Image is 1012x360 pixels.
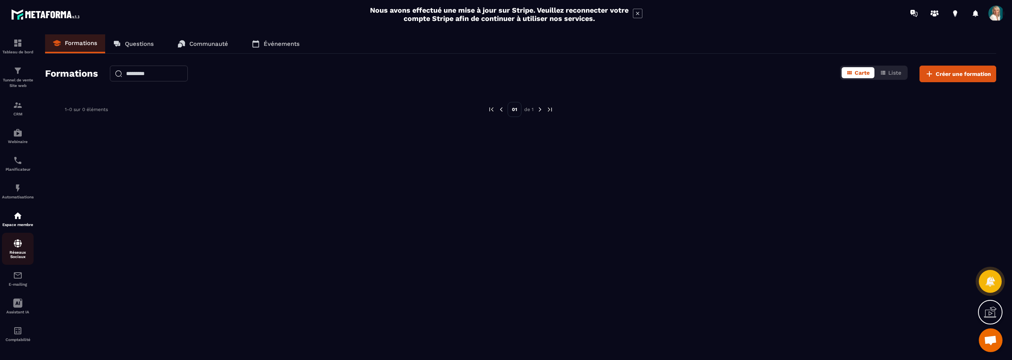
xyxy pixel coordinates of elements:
p: E-mailing [2,282,34,286]
img: prev [498,106,505,113]
img: automations [13,183,23,193]
span: Liste [888,70,901,76]
button: Créer une formation [919,66,996,82]
img: accountant [13,326,23,335]
p: Communauté [189,40,228,47]
p: Tunnel de vente Site web [2,77,34,89]
img: email [13,271,23,280]
img: social-network [13,239,23,248]
h2: Formations [45,66,98,82]
p: Formations [65,40,97,47]
a: formationformationTableau de bord [2,32,34,60]
button: Carte [842,67,874,78]
a: Assistant IA [2,292,34,320]
img: automations [13,211,23,221]
span: Créer une formation [936,70,991,78]
a: accountantaccountantComptabilité [2,320,34,348]
p: CRM [2,112,34,116]
a: social-networksocial-networkRéseaux Sociaux [2,233,34,265]
a: emailemailE-mailing [2,265,34,292]
p: Espace membre [2,222,34,227]
img: prev [488,106,495,113]
a: Événements [244,34,308,53]
span: Carte [855,70,870,76]
p: 01 [508,102,521,117]
p: Webinaire [2,139,34,144]
p: Questions [125,40,154,47]
a: formationformationCRM [2,94,34,122]
a: Communauté [170,34,236,53]
a: automationsautomationsAutomatisations [2,177,34,205]
p: Tableau de bord [2,50,34,54]
button: Liste [875,67,906,78]
a: schedulerschedulerPlanificateur [2,150,34,177]
a: automationsautomationsWebinaire [2,122,34,150]
p: Réseaux Sociaux [2,250,34,259]
img: automations [13,128,23,138]
p: 1-0 sur 0 éléments [65,107,108,112]
a: Questions [105,34,162,53]
p: Événements [264,40,300,47]
p: de 1 [524,106,534,113]
p: Assistant IA [2,310,34,314]
a: formationformationTunnel de vente Site web [2,60,34,94]
img: formation [13,66,23,75]
p: Comptabilité [2,337,34,342]
img: logo [11,7,82,22]
img: formation [13,100,23,110]
a: Formations [45,34,105,53]
a: automationsautomationsEspace membre [2,205,34,233]
h2: Nous avons effectué une mise à jour sur Stripe. Veuillez reconnecter votre compte Stripe afin de ... [370,6,629,23]
p: Planificateur [2,167,34,172]
img: scheduler [13,156,23,165]
div: Ouvrir le chat [979,328,1003,352]
img: next [546,106,553,113]
img: next [536,106,544,113]
img: formation [13,38,23,48]
p: Automatisations [2,195,34,199]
